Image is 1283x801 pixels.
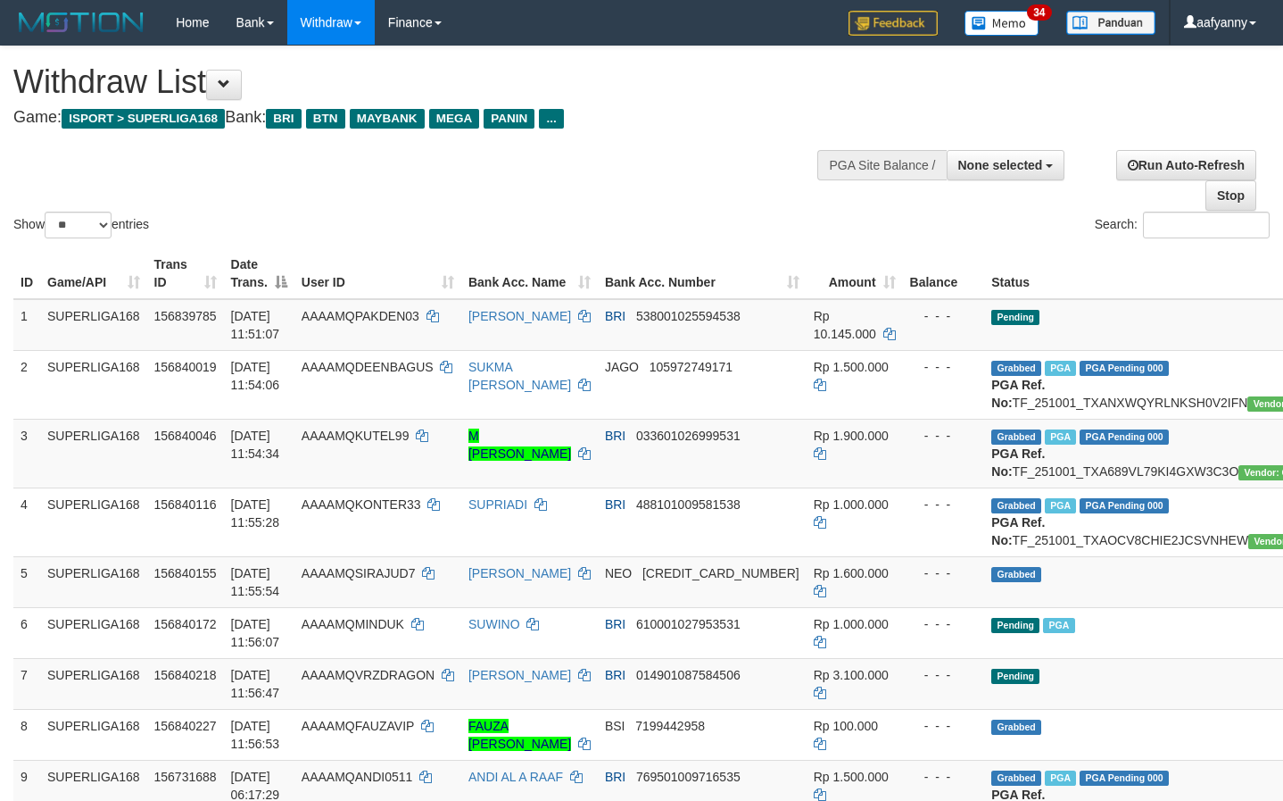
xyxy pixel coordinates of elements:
[964,11,1039,36] img: Button%20Memo.svg
[1080,361,1169,376] span: PGA Pending
[807,248,903,299] th: Amount: activate to sort column ascending
[1080,430,1169,445] span: PGA Pending
[468,617,520,631] a: SUWINO
[468,668,571,682] a: [PERSON_NAME]
[40,658,147,709] td: SUPERLIGA168
[154,668,217,682] span: 156840218
[1143,212,1270,238] input: Search:
[1066,11,1155,35] img: panduan.png
[40,556,147,607] td: SUPERLIGA168
[1095,212,1270,238] label: Search:
[650,360,733,374] span: Copy 105972749171 to clipboard
[468,566,571,580] a: [PERSON_NAME]
[154,309,217,323] span: 156839785
[40,248,147,299] th: Game/API: activate to sort column ascending
[947,150,1065,180] button: None selected
[605,497,625,512] span: BRI
[40,607,147,658] td: SUPERLIGA168
[302,566,416,580] span: AAAAMQSIRAJUD7
[302,497,421,512] span: AAAAMQKONTER33
[13,9,149,36] img: MOTION_logo.png
[45,212,112,238] select: Showentries
[642,566,799,580] span: Copy 5859459293703475 to clipboard
[636,497,741,512] span: Copy 488101009581538 to clipboard
[636,668,741,682] span: Copy 014901087584506 to clipboard
[991,567,1041,582] span: Grabbed
[468,497,527,512] a: SUPRIADI
[814,429,889,443] span: Rp 1.900.000
[910,717,978,735] div: - - -
[13,709,40,760] td: 8
[40,419,147,488] td: SUPERLIGA168
[154,360,217,374] span: 156840019
[991,378,1045,410] b: PGA Ref. No:
[991,618,1039,633] span: Pending
[13,488,40,556] td: 4
[605,566,632,580] span: NEO
[605,770,625,784] span: BRI
[848,11,938,36] img: Feedback.jpg
[13,109,838,127] h4: Game: Bank:
[991,446,1045,479] b: PGA Ref. No:
[154,497,217,512] span: 156840116
[13,212,149,238] label: Show entries
[910,307,978,325] div: - - -
[266,109,301,129] span: BRI
[13,299,40,351] td: 1
[958,158,1043,172] span: None selected
[306,109,345,129] span: BTN
[468,770,563,784] a: ANDI AL A RAAF
[468,360,571,392] a: SUKMA [PERSON_NAME]
[1116,150,1256,180] a: Run Auto-Refresh
[991,515,1045,547] b: PGA Ref. No:
[468,429,571,461] a: M [PERSON_NAME]
[636,309,741,323] span: Copy 538001025594538 to clipboard
[1045,498,1076,513] span: Marked by aafsengchandara
[991,310,1039,325] span: Pending
[302,309,419,323] span: AAAAMQPAKDEN03
[302,360,434,374] span: AAAAMQDEENBAGUS
[605,360,639,374] span: JAGO
[468,309,571,323] a: [PERSON_NAME]
[154,617,217,631] span: 156840172
[154,429,217,443] span: 156840046
[40,488,147,556] td: SUPERLIGA168
[350,109,425,129] span: MAYBANK
[13,658,40,709] td: 7
[991,669,1039,684] span: Pending
[13,607,40,658] td: 6
[154,719,217,733] span: 156840227
[40,350,147,419] td: SUPERLIGA168
[605,309,625,323] span: BRI
[605,719,625,733] span: BSI
[231,497,280,530] span: [DATE] 11:55:28
[814,497,889,512] span: Rp 1.000.000
[40,709,147,760] td: SUPERLIGA168
[910,427,978,445] div: - - -
[13,248,40,299] th: ID
[814,309,876,341] span: Rp 10.145.000
[1080,771,1169,786] span: PGA Pending
[302,429,410,443] span: AAAAMQKUTEL99
[154,770,217,784] span: 156731688
[302,770,413,784] span: AAAAMQANDI0511
[814,770,889,784] span: Rp 1.500.000
[910,564,978,582] div: - - -
[302,617,404,631] span: AAAAMQMINDUK
[62,109,225,129] span: ISPORT > SUPERLIGA168
[814,617,889,631] span: Rp 1.000.000
[13,350,40,419] td: 2
[991,771,1041,786] span: Grabbed
[910,666,978,684] div: - - -
[991,361,1041,376] span: Grabbed
[231,360,280,392] span: [DATE] 11:54:06
[605,429,625,443] span: BRI
[1045,771,1076,786] span: Marked by aafromsomean
[910,615,978,633] div: - - -
[147,248,224,299] th: Trans ID: activate to sort column ascending
[814,668,889,682] span: Rp 3.100.000
[302,668,435,682] span: AAAAMQVRZDRAGON
[231,429,280,461] span: [DATE] 11:54:34
[1045,430,1076,445] span: Marked by aafsengchandara
[598,248,807,299] th: Bank Acc. Number: activate to sort column ascending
